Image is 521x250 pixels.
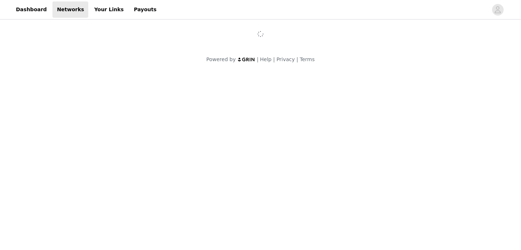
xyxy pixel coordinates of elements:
a: Terms [300,56,314,62]
img: logo [237,57,255,62]
a: Help [260,56,272,62]
span: | [257,56,259,62]
a: Dashboard [12,1,51,18]
a: Privacy [276,56,295,62]
a: Your Links [90,1,128,18]
span: Powered by [206,56,236,62]
div: avatar [494,4,501,16]
span: | [296,56,298,62]
a: Networks [52,1,88,18]
a: Payouts [130,1,161,18]
span: | [273,56,275,62]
